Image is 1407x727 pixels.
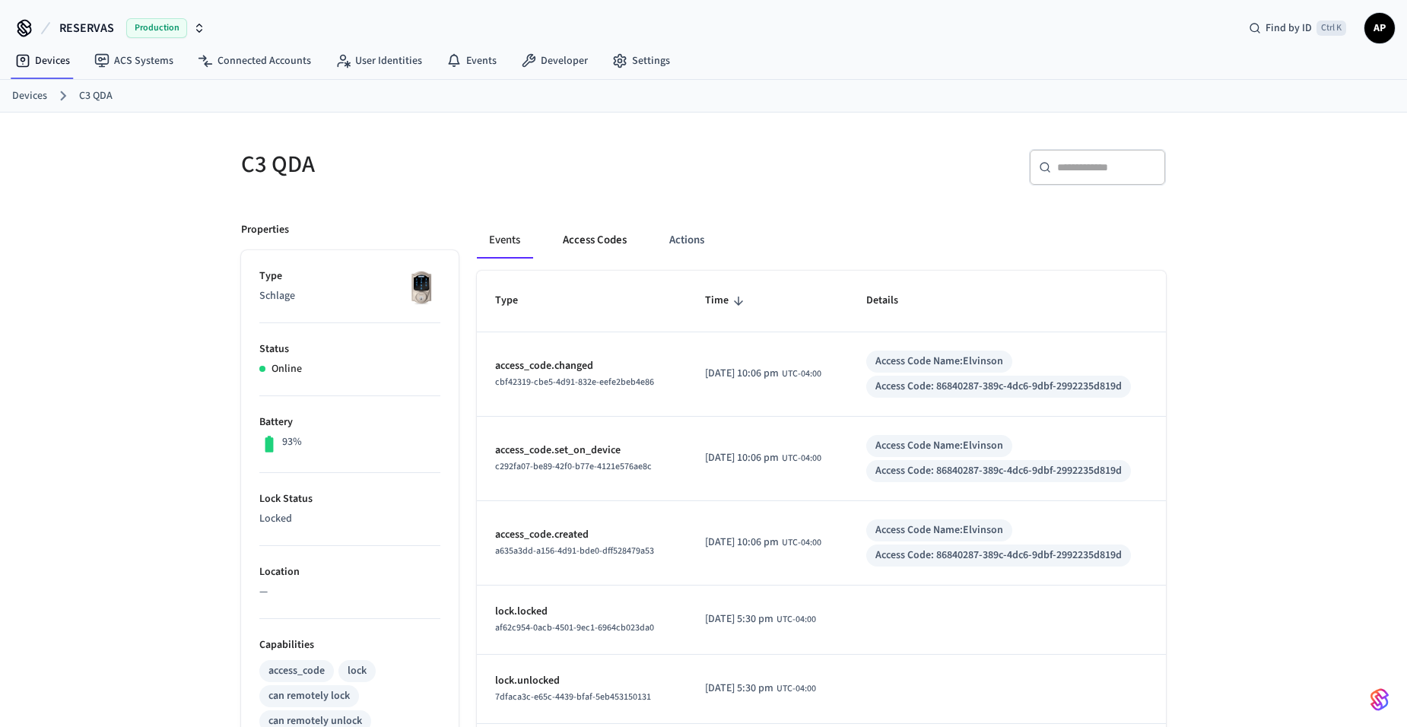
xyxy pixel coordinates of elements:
[241,222,289,238] p: Properties
[600,47,682,75] a: Settings
[705,611,816,627] div: America/La_Paz
[477,222,1166,259] div: ant example
[402,268,440,306] img: Schlage Sense Smart Deadbolt with Camelot Trim, Front
[705,289,748,313] span: Time
[705,450,821,466] div: America/La_Paz
[705,366,821,382] div: America/La_Paz
[268,688,350,704] div: can remotely lock
[1366,14,1393,42] span: AP
[186,47,323,75] a: Connected Accounts
[259,584,440,600] p: —
[777,613,816,627] span: UTC-04:00
[1364,13,1395,43] button: AP
[495,690,651,703] span: 7dfaca3c-e65c-4439-bfaf-5eb453150131
[259,564,440,580] p: Location
[12,88,47,104] a: Devices
[495,289,538,313] span: Type
[657,222,716,259] button: Actions
[875,522,1003,538] div: Access Code Name: Elvinson
[875,548,1122,564] div: Access Code: 86840287-389c-4dc6-9dbf-2992235d819d
[495,604,669,620] p: lock.locked
[782,536,821,550] span: UTC-04:00
[1266,21,1312,36] span: Find by ID
[875,463,1122,479] div: Access Code: 86840287-389c-4dc6-9dbf-2992235d819d
[126,18,187,38] span: Production
[348,663,367,679] div: lock
[282,434,302,450] p: 93%
[3,47,82,75] a: Devices
[495,673,669,689] p: lock.unlocked
[705,535,821,551] div: America/La_Paz
[495,544,654,557] span: a635a3dd-a156-4d91-bde0-dff528479a53
[272,361,302,377] p: Online
[495,527,669,543] p: access_code.created
[866,289,918,313] span: Details
[259,288,440,304] p: Schlage
[705,535,779,551] span: [DATE] 10:06 pm
[705,681,773,697] span: [DATE] 5:30 pm
[495,443,669,459] p: access_code.set_on_device
[259,511,440,527] p: Locked
[875,379,1122,395] div: Access Code: 86840287-389c-4dc6-9dbf-2992235d819d
[509,47,600,75] a: Developer
[477,222,532,259] button: Events
[434,47,509,75] a: Events
[259,637,440,653] p: Capabilities
[1370,687,1389,712] img: SeamLogoGradient.69752ec5.svg
[1237,14,1358,42] div: Find by IDCtrl K
[323,47,434,75] a: User Identities
[79,88,113,104] a: C3 QDA
[259,268,440,284] p: Type
[782,367,821,381] span: UTC-04:00
[495,358,669,374] p: access_code.changed
[241,149,694,180] h5: C3 QDA
[259,341,440,357] p: Status
[259,414,440,430] p: Battery
[59,19,114,37] span: RESERVAS
[875,354,1003,370] div: Access Code Name: Elvinson
[259,491,440,507] p: Lock Status
[705,611,773,627] span: [DATE] 5:30 pm
[1316,21,1346,36] span: Ctrl K
[782,452,821,465] span: UTC-04:00
[495,621,654,634] span: af62c954-0acb-4501-9ec1-6964cb023da0
[777,682,816,696] span: UTC-04:00
[495,460,652,473] span: c292fa07-be89-42f0-b77e-4121e576ae8c
[551,222,639,259] button: Access Codes
[705,450,779,466] span: [DATE] 10:06 pm
[82,47,186,75] a: ACS Systems
[875,438,1003,454] div: Access Code Name: Elvinson
[705,366,779,382] span: [DATE] 10:06 pm
[268,663,325,679] div: access_code
[495,376,654,389] span: cbf42319-cbe5-4d91-832e-eefe2beb4e86
[705,681,816,697] div: America/La_Paz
